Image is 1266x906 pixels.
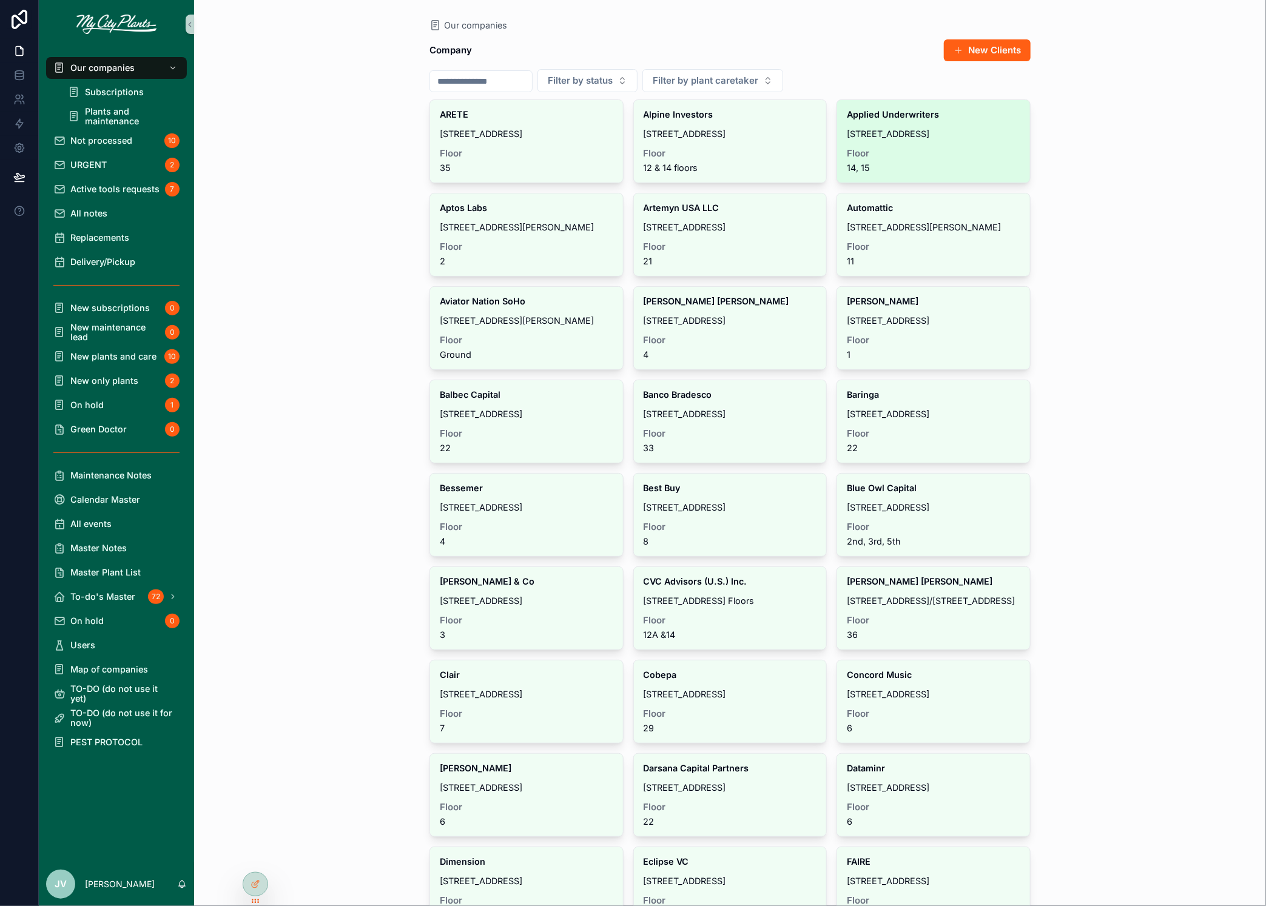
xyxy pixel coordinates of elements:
span: 4 [440,537,613,546]
a: Green Doctor0 [46,418,187,440]
a: Map of companies [46,659,187,680]
span: Floor [440,896,613,905]
a: URGENT2 [46,154,187,176]
span: New only plants [70,376,138,386]
span: 12A &14 [644,630,817,640]
a: Delivery/Pickup [46,251,187,273]
span: Floor [440,522,613,532]
img: App logo [76,15,157,34]
a: New plants and care10 [46,346,187,367]
span: 36 [847,630,1020,640]
strong: Best Buy [644,483,681,493]
span: 8 [644,537,817,546]
span: Floor [440,616,613,625]
a: Best Buy[STREET_ADDRESS]Floor8 [633,473,827,557]
span: Floor [644,335,817,345]
span: Ground [440,350,613,360]
span: [STREET_ADDRESS] [644,783,817,793]
span: [STREET_ADDRESS] [644,129,817,139]
span: [STREET_ADDRESS] [440,596,613,606]
a: [PERSON_NAME][STREET_ADDRESS]Floor1 [837,286,1031,370]
span: Floor [847,429,1020,438]
span: New subscriptions [70,303,150,313]
a: Cobepa[STREET_ADDRESS]Floor29 [633,660,827,743]
a: Artemyn USA LLC[STREET_ADDRESS]Floor21 [633,193,827,277]
span: Users [70,640,95,650]
span: To-do's Master [70,592,135,602]
span: 21 [644,257,817,266]
h1: Company [429,42,472,59]
span: [STREET_ADDRESS] [847,316,1020,326]
strong: Balbec Capital [440,389,500,400]
span: 22 [440,443,613,453]
span: All events [70,519,112,529]
strong: Darsana Capital Partners [644,763,749,773]
a: Blue Owl Capital[STREET_ADDRESS]Floor2nd, 3rd, 5th [837,473,1031,557]
strong: Baringa [847,389,879,400]
a: PEST PROTOCOL [46,731,187,753]
a: Calendar Master [46,489,187,511]
span: [STREET_ADDRESS] [644,690,817,699]
span: Map of companies [70,665,148,674]
strong: Bessemer [440,483,483,493]
strong: Artemyn USA LLC [644,203,719,213]
a: TO-DO (do not use it yet) [46,683,187,705]
span: [STREET_ADDRESS] [847,783,1020,793]
strong: Blue Owl Capital [847,483,917,493]
div: 10 [164,349,180,364]
a: Bessemer[STREET_ADDRESS]Floor4 [429,473,624,557]
span: TO-DO (do not use it yet) [70,684,175,703]
a: Active tools requests7 [46,178,187,200]
span: 29 [644,723,817,733]
strong: [PERSON_NAME] [847,296,918,306]
span: Active tools requests [70,184,160,194]
span: 3 [440,630,613,640]
a: Banco Bradesco[STREET_ADDRESS]Floor33 [633,380,827,463]
div: 0 [165,301,180,315]
a: Dataminr[STREET_ADDRESS]Floor6 [837,753,1031,837]
a: Our companies [46,57,187,79]
span: Plants and maintenance [85,107,175,126]
a: [PERSON_NAME][STREET_ADDRESS]Floor6 [429,753,624,837]
a: CVC Advisors (U.S.) Inc.[STREET_ADDRESS] FloorsFloor12A &14 [633,566,827,650]
span: Floor [847,709,1020,719]
span: [STREET_ADDRESS] [644,503,817,512]
span: [STREET_ADDRESS] [644,316,817,326]
span: [STREET_ADDRESS] [440,783,613,793]
span: URGENT [70,160,107,170]
span: [STREET_ADDRESS] [644,876,817,886]
strong: Dataminr [847,763,885,773]
div: 0 [165,422,180,437]
a: TO-DO (do not use it for now) [46,707,187,729]
span: [STREET_ADDRESS] [440,503,613,512]
a: Replacements [46,227,187,249]
button: New Clients [944,39,1031,61]
span: New maintenance lead [70,323,160,342]
span: 4 [644,350,817,360]
a: Balbec Capital[STREET_ADDRESS]Floor22 [429,380,624,463]
a: Master Notes [46,537,187,559]
span: Floor [440,802,613,812]
span: PEST PROTOCOL [70,737,143,747]
span: 11 [847,257,1020,266]
span: Filter by plant caretaker [653,75,758,87]
a: Aviator Nation SoHo[STREET_ADDRESS][PERSON_NAME]FloorGround [429,286,624,370]
span: All notes [70,209,107,218]
div: 0 [165,325,180,340]
span: [STREET_ADDRESS] Floors [644,596,817,606]
strong: ARETE [440,109,468,119]
span: [STREET_ADDRESS] [847,409,1020,419]
span: [STREET_ADDRESS][PERSON_NAME] [440,223,613,232]
strong: Automattic [847,203,893,213]
span: 22 [644,817,817,827]
strong: CVC Advisors (U.S.) Inc. [644,576,747,586]
div: 10 [164,133,180,148]
a: Subscriptions [61,81,187,103]
span: 1 [847,350,1020,360]
strong: [PERSON_NAME] [440,763,511,773]
button: Select Button [537,69,638,92]
strong: Aviator Nation SoHo [440,296,525,306]
strong: [PERSON_NAME] [PERSON_NAME] [847,576,992,586]
div: 2 [165,158,180,172]
strong: Banco Bradesco [644,389,712,400]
